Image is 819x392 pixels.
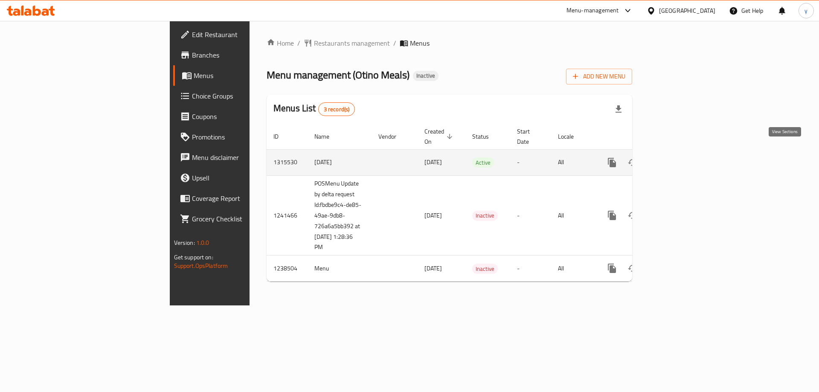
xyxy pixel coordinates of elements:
[192,152,300,163] span: Menu disclaimer
[804,6,807,15] span: y
[319,105,355,113] span: 3 record(s)
[192,214,300,224] span: Grocery Checklist
[196,237,209,248] span: 1.0.0
[192,173,300,183] span: Upsell
[472,158,494,168] span: Active
[194,70,300,81] span: Menus
[314,38,390,48] span: Restaurants management
[378,131,407,142] span: Vendor
[472,131,500,142] span: Status
[424,263,442,274] span: [DATE]
[551,175,595,256] td: All
[413,71,439,81] div: Inactive
[273,102,355,116] h2: Menus List
[173,65,307,86] a: Menus
[192,50,300,60] span: Branches
[566,6,619,16] div: Menu-management
[173,127,307,147] a: Promotions
[608,99,629,119] div: Export file
[173,188,307,209] a: Coverage Report
[308,149,372,175] td: [DATE]
[308,175,372,256] td: POSMenu Update by delta request Id:fbdbe9c4-de85-49ae-9db8-726a6a5bb392 at [DATE] 1:28:36 PM
[558,131,585,142] span: Locale
[424,157,442,168] span: [DATE]
[273,131,290,142] span: ID
[393,38,396,48] li: /
[173,147,307,168] a: Menu disclaimer
[173,86,307,106] a: Choice Groups
[595,124,691,150] th: Actions
[472,264,498,274] span: Inactive
[566,69,632,84] button: Add New Menu
[192,29,300,40] span: Edit Restaurant
[174,252,213,263] span: Get support on:
[308,256,372,282] td: Menu
[267,124,691,282] table: enhanced table
[314,131,340,142] span: Name
[424,126,455,147] span: Created On
[173,24,307,45] a: Edit Restaurant
[173,209,307,229] a: Grocery Checklist
[192,111,300,122] span: Coupons
[410,38,430,48] span: Menus
[173,45,307,65] a: Branches
[659,6,715,15] div: [GEOGRAPHIC_DATA]
[192,193,300,203] span: Coverage Report
[304,38,390,48] a: Restaurants management
[472,211,498,221] span: Inactive
[173,168,307,188] a: Upsell
[192,91,300,101] span: Choice Groups
[267,38,632,48] nav: breadcrumb
[510,175,551,256] td: -
[413,72,439,79] span: Inactive
[622,205,643,226] button: Change Status
[622,258,643,279] button: Change Status
[602,152,622,173] button: more
[517,126,541,147] span: Start Date
[602,205,622,226] button: more
[551,149,595,175] td: All
[602,258,622,279] button: more
[510,149,551,175] td: -
[173,106,307,127] a: Coupons
[318,102,355,116] div: Total records count
[192,132,300,142] span: Promotions
[267,65,409,84] span: Menu management ( Otino Meals )
[424,210,442,221] span: [DATE]
[573,71,625,82] span: Add New Menu
[174,260,228,271] a: Support.OpsPlatform
[551,256,595,282] td: All
[174,237,195,248] span: Version:
[510,256,551,282] td: -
